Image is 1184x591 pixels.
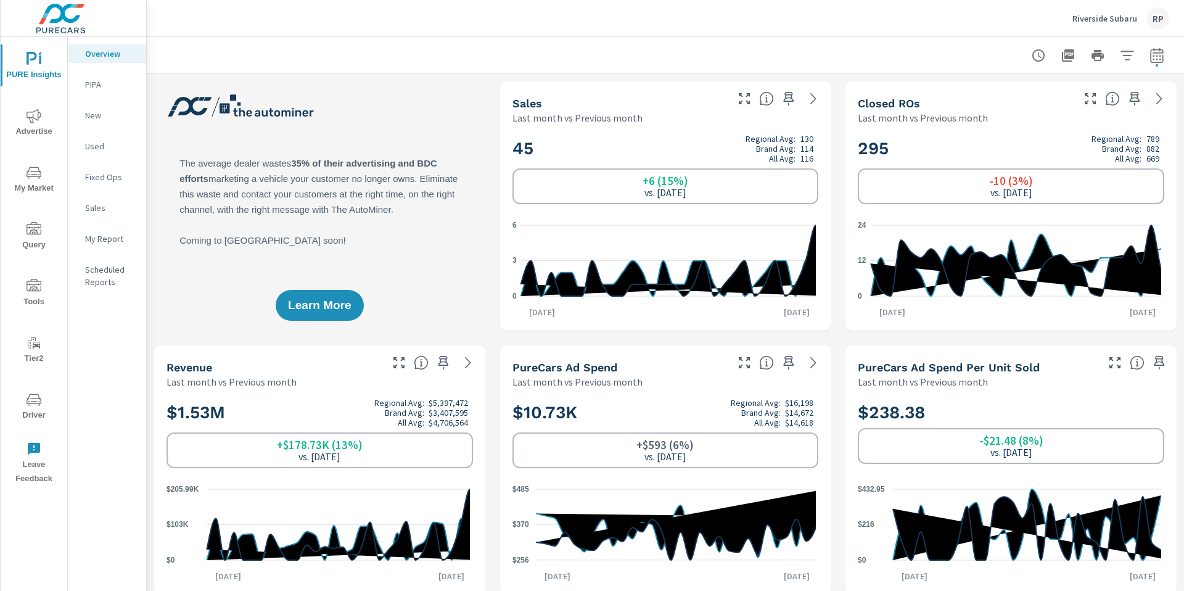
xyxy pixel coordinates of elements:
div: My Report [68,229,146,248]
p: 130 [800,134,813,144]
div: Scheduled Reports [68,260,146,291]
span: PURE Insights [4,52,64,82]
p: [DATE] [775,306,818,318]
span: Save this to your personalized report [1149,353,1169,373]
h2: $1.53M [166,398,473,428]
h5: Sales [512,97,542,110]
h2: 295 [858,134,1164,163]
p: [DATE] [893,570,936,582]
p: $14,618 [785,418,813,428]
p: vs. [DATE] [644,451,686,462]
a: See more details in report [1149,89,1169,109]
p: Brand Avg: [741,408,781,418]
p: [DATE] [430,570,473,582]
p: Last month vs Previous month [166,374,297,389]
h5: PureCars Ad Spend [512,361,617,374]
span: Save this to your personalized report [434,353,453,373]
button: Select Date Range [1145,43,1169,68]
h2: $10.73K [512,398,819,428]
button: Make Fullscreen [1080,89,1100,109]
h2: 45 [512,134,819,163]
text: $432.95 [858,485,885,494]
h5: Revenue [166,361,212,374]
p: vs. [DATE] [298,451,340,462]
p: Last month vs Previous month [512,374,643,389]
p: 114 [800,144,813,154]
p: Brand Avg: [1102,144,1141,154]
a: See more details in report [804,89,823,109]
p: Sales [85,202,136,214]
text: 24 [858,221,866,229]
span: Number of Repair Orders Closed by the selected dealership group over the selected time range. [So... [1105,91,1120,106]
span: Total cost of media for all PureCars channels for the selected dealership group over the selected... [759,355,774,370]
p: My Report [85,233,136,245]
p: [DATE] [1121,570,1164,582]
text: $0 [166,556,175,564]
span: Save this to your personalized report [779,353,799,373]
p: Last month vs Previous month [858,110,988,125]
div: Sales [68,199,146,217]
p: Regional Avg: [374,398,424,408]
text: 3 [512,257,517,265]
p: $5,397,472 [429,398,468,408]
p: New [85,109,136,122]
p: Last month vs Previous month [858,374,988,389]
text: $216 [858,521,874,529]
text: 0 [858,292,862,300]
text: $0 [858,556,866,564]
p: Brand Avg: [385,408,424,418]
text: $485 [512,485,529,494]
p: All Avg: [754,418,781,428]
span: Query [4,222,64,252]
text: $103K [166,521,189,529]
p: $16,198 [785,398,813,408]
p: vs. [DATE] [990,187,1032,198]
p: [DATE] [775,570,818,582]
button: Make Fullscreen [1105,353,1125,373]
button: Make Fullscreen [734,89,754,109]
div: RP [1147,7,1169,30]
span: Save this to your personalized report [779,89,799,109]
h6: -10 (3%) [989,175,1033,187]
span: Average cost of advertising per each vehicle sold at the dealer over the selected date range. The... [1130,355,1145,370]
p: All Avg: [1115,154,1141,163]
span: Advertise [4,109,64,139]
div: nav menu [1,37,67,491]
p: Brand Avg: [756,144,795,154]
div: Used [68,137,146,155]
p: vs. [DATE] [644,187,686,198]
p: $3,407,595 [429,408,468,418]
h5: Closed ROs [858,97,920,110]
div: PIPA [68,75,146,94]
div: Overview [68,44,146,63]
text: 12 [858,257,866,265]
span: Leave Feedback [4,442,64,486]
text: $205.99K [166,485,199,494]
p: 669 [1146,154,1159,163]
p: [DATE] [871,306,914,318]
span: Tools [4,279,64,309]
text: 6 [512,221,517,229]
a: See more details in report [804,353,823,373]
p: 882 [1146,144,1159,154]
span: Tier2 [4,336,64,366]
p: Regional Avg: [1091,134,1141,144]
p: Used [85,140,136,152]
p: Scheduled Reports [85,263,136,288]
span: Total sales revenue over the selected date range. [Source: This data is sourced from the dealer’s... [414,355,429,370]
h2: $238.38 [858,402,1164,423]
h6: +$593 (6%) [636,439,694,451]
p: PIPA [85,78,136,91]
text: $256 [512,556,529,564]
span: Save this to your personalized report [1125,89,1145,109]
div: New [68,106,146,125]
div: Fixed Ops [68,168,146,186]
text: $370 [512,521,529,529]
p: [DATE] [207,570,250,582]
p: Last month vs Previous month [512,110,643,125]
button: Apply Filters [1115,43,1140,68]
h6: +6 (15%) [643,175,688,187]
span: Learn More [288,300,351,311]
span: Driver [4,392,64,423]
h6: +$178.73K (13%) [277,439,363,451]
